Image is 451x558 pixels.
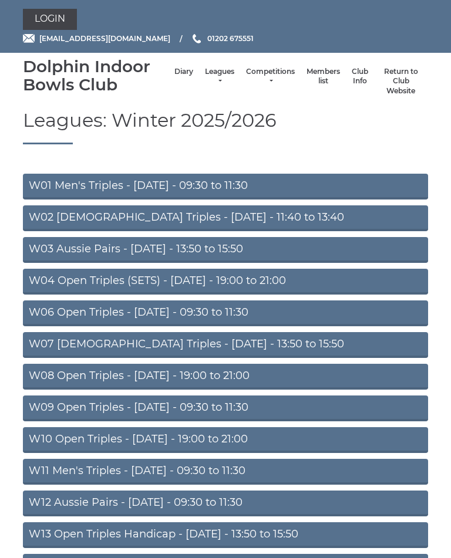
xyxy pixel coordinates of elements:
a: Members list [307,67,340,86]
a: W03 Aussie Pairs - [DATE] - 13:50 to 15:50 [23,237,428,263]
a: Leagues [205,67,234,86]
a: Phone us 01202 675551 [191,33,254,44]
a: W01 Men's Triples - [DATE] - 09:30 to 11:30 [23,174,428,199]
a: W08 Open Triples - [DATE] - 19:00 to 21:00 [23,364,428,390]
a: W11 Men's Triples - [DATE] - 09:30 to 11:30 [23,459,428,485]
a: W06 Open Triples - [DATE] - 09:30 to 11:30 [23,300,428,326]
a: W04 Open Triples (SETS) - [DATE] - 19:00 to 21:00 [23,269,428,295]
a: W02 [DEMOGRAPHIC_DATA] Triples - [DATE] - 11:40 to 13:40 [23,205,428,231]
a: W13 Open Triples Handicap - [DATE] - 13:50 to 15:50 [23,522,428,548]
a: Club Info [352,67,368,86]
a: Competitions [246,67,295,86]
a: W12 Aussie Pairs - [DATE] - 09:30 to 11:30 [23,491,428,516]
img: Phone us [193,34,201,43]
span: [EMAIL_ADDRESS][DOMAIN_NAME] [39,34,170,43]
h1: Leagues: Winter 2025/2026 [23,110,428,144]
span: 01202 675551 [207,34,254,43]
a: Diary [174,67,193,77]
img: Email [23,34,35,43]
div: Dolphin Indoor Bowls Club [23,58,169,94]
a: Return to Club Website [380,67,422,96]
a: W09 Open Triples - [DATE] - 09:30 to 11:30 [23,395,428,421]
a: Email [EMAIL_ADDRESS][DOMAIN_NAME] [23,33,170,44]
a: W10 Open Triples - [DATE] - 19:00 to 21:00 [23,427,428,453]
a: Login [23,9,77,30]
a: W07 [DEMOGRAPHIC_DATA] Triples - [DATE] - 13:50 to 15:50 [23,332,428,358]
